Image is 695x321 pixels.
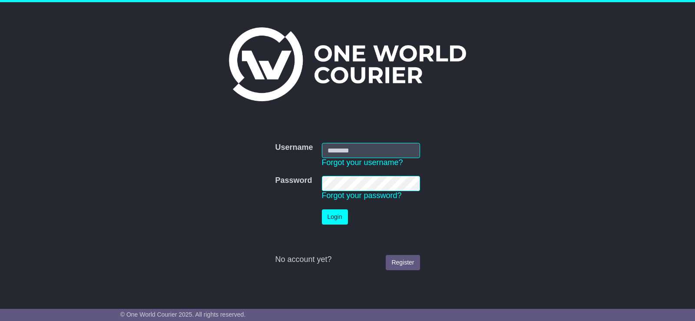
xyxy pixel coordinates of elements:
[275,143,313,152] label: Username
[275,255,420,265] div: No account yet?
[322,209,348,225] button: Login
[120,311,246,318] span: © One World Courier 2025. All rights reserved.
[386,255,420,270] a: Register
[322,158,403,167] a: Forgot your username?
[229,27,466,101] img: One World
[322,191,402,200] a: Forgot your password?
[275,176,312,185] label: Password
